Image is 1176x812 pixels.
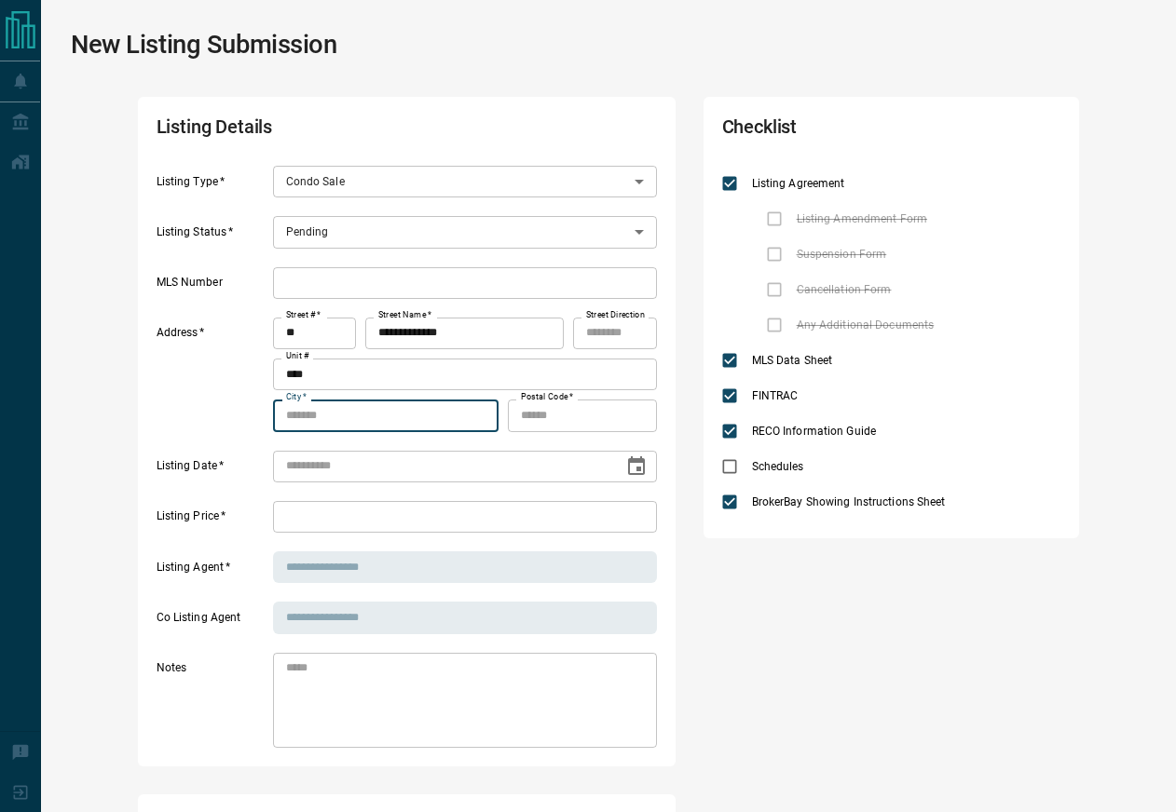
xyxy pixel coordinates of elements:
span: RECO Information Guide [747,423,881,440]
label: Street Direction [586,309,645,321]
label: Listing Date [157,458,268,482]
label: Address [157,325,268,431]
span: Suspension Form [792,246,892,263]
span: Listing Agreement [747,175,850,192]
span: FINTRAC [747,387,803,404]
h1: New Listing Submission [71,30,337,60]
label: Postal Code [521,391,573,403]
span: Schedules [747,458,809,475]
span: BrokerBay Showing Instructions Sheet [747,494,950,510]
label: Listing Type [157,174,268,198]
h2: Listing Details [157,115,457,147]
button: Choose date [618,448,655,485]
label: Street Name [378,309,431,321]
label: Listing Agent [157,560,268,584]
span: Cancellation Form [792,281,896,298]
label: Listing Status [157,224,268,249]
label: Notes [157,660,268,748]
h2: Checklist [722,115,925,147]
label: Co Listing Agent [157,610,268,634]
label: Unit # [286,350,309,362]
label: MLS Number [157,275,268,299]
span: MLS Data Sheet [747,352,838,369]
span: Any Additional Documents [792,317,939,333]
label: Street # [286,309,321,321]
div: Condo Sale [273,166,657,197]
label: City [286,391,307,403]
span: Listing Amendment Form [792,210,932,227]
label: Listing Price [157,508,268,533]
div: Pending [273,216,657,248]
